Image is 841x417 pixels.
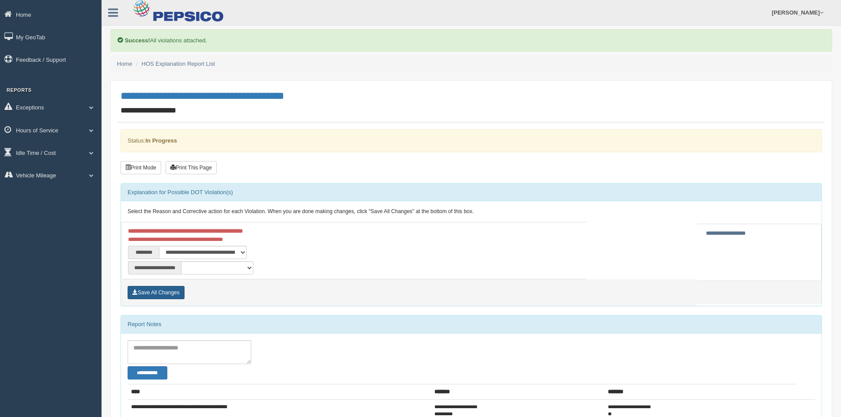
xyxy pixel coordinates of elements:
button: Save [128,286,185,299]
button: Change Filter Options [128,366,167,379]
div: Report Notes [121,316,822,333]
a: Home [117,60,132,67]
a: HOS Explanation Report List [142,60,215,67]
div: All violations attached. [110,29,832,52]
b: Success! [125,37,150,44]
button: Print Mode [121,161,161,174]
div: Select the Reason and Corrective action for each Violation. When you are done making changes, cli... [121,201,822,222]
div: Explanation for Possible DOT Violation(s) [121,184,822,201]
button: Print This Page [166,161,217,174]
div: Status: [121,129,822,152]
strong: In Progress [145,137,177,144]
